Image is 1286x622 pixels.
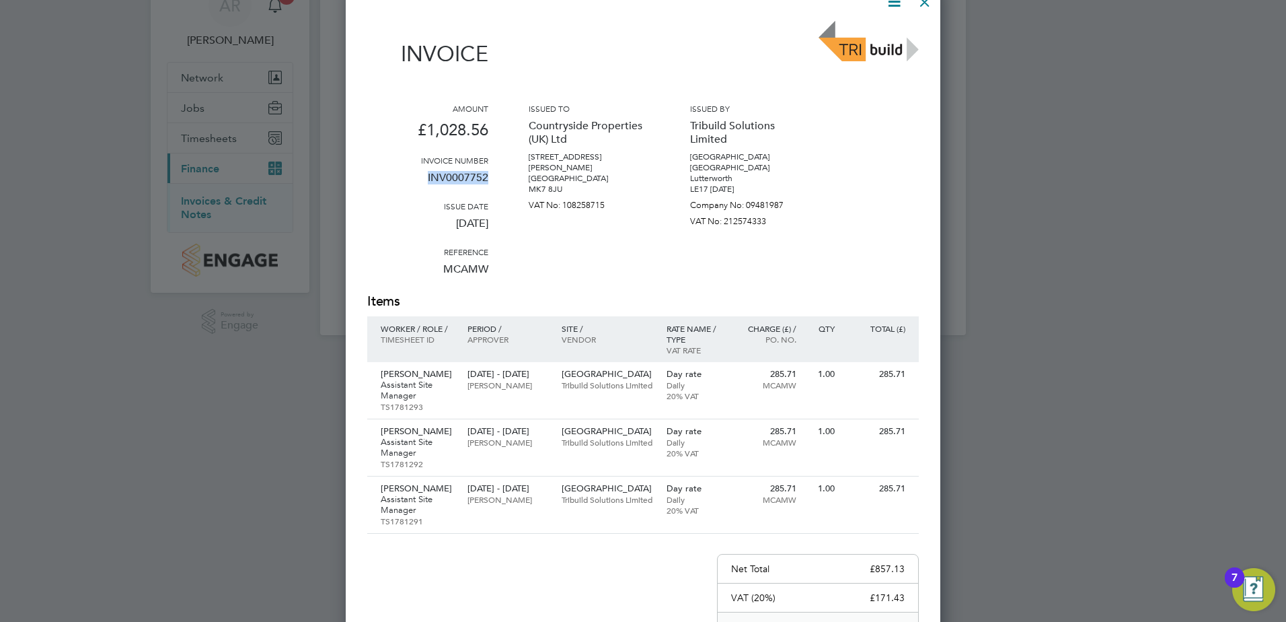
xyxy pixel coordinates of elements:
[381,494,454,516] p: Assistant Site Manager
[738,437,796,448] p: MCAMW
[870,592,905,604] p: £171.43
[467,437,547,448] p: [PERSON_NAME]
[562,334,653,345] p: Vendor
[738,323,796,334] p: Charge (£) /
[381,334,454,345] p: Timesheet ID
[690,173,811,184] p: Lutterworth
[667,323,725,345] p: Rate name / type
[467,323,547,334] p: Period /
[467,369,547,380] p: [DATE] - [DATE]
[367,155,488,166] h3: Invoice number
[667,494,725,505] p: Daily
[467,483,547,494] p: [DATE] - [DATE]
[738,334,796,345] p: Po. No.
[690,195,811,211] p: Company No: 09481987
[467,380,547,390] p: [PERSON_NAME]
[367,292,919,311] h2: Items
[367,257,488,292] p: MCAMW
[690,211,811,227] p: VAT No: 212574333
[738,426,796,437] p: 285.71
[367,166,488,201] p: INV0007752
[367,211,488,246] p: [DATE]
[731,563,769,575] p: Net Total
[529,195,650,211] p: VAT No: 108258715
[690,162,811,173] p: [GEOGRAPHIC_DATA]
[562,380,653,390] p: Tribuild Solutions Limited
[819,21,919,61] img: tribuildsolutions-logo-remittance.png
[367,246,488,257] h3: Reference
[467,494,547,505] p: [PERSON_NAME]
[381,380,454,401] p: Assistant Site Manager
[738,369,796,380] p: 285.71
[1232,568,1275,611] button: Open Resource Center, 7 new notifications
[381,483,454,494] p: [PERSON_NAME]
[367,114,488,155] p: £1,028.56
[738,483,796,494] p: 285.71
[738,494,796,505] p: MCAMW
[810,369,835,380] p: 1.00
[467,426,547,437] p: [DATE] - [DATE]
[367,41,488,67] h1: Invoice
[381,401,454,412] p: TS1781293
[848,369,905,380] p: 285.71
[667,505,725,516] p: 20% VAT
[667,448,725,458] p: 20% VAT
[1232,578,1238,595] div: 7
[731,592,776,604] p: VAT (20%)
[667,345,725,355] p: VAT rate
[529,162,650,184] p: [PERSON_NAME][GEOGRAPHIC_DATA]
[810,323,835,334] p: QTY
[529,184,650,195] p: MK7 8JU
[562,437,653,448] p: Tribuild Solutions Limited
[690,184,811,195] p: LE17 [DATE]
[381,437,454,458] p: Assistant Site Manager
[381,458,454,469] p: TS1781292
[810,483,835,494] p: 1.00
[562,323,653,334] p: Site /
[562,426,653,437] p: [GEOGRAPHIC_DATA]
[738,380,796,390] p: MCAMW
[529,114,650,151] p: Countryside Properties (UK) Ltd
[667,380,725,390] p: Daily
[870,563,905,575] p: £857.13
[848,323,905,334] p: Total (£)
[529,151,650,162] p: [STREET_ADDRESS]
[529,103,650,114] h3: Issued to
[381,426,454,437] p: [PERSON_NAME]
[367,103,488,114] h3: Amount
[667,369,725,380] p: Day rate
[667,437,725,448] p: Daily
[381,369,454,380] p: [PERSON_NAME]
[367,201,488,211] h3: Issue date
[667,483,725,494] p: Day rate
[690,103,811,114] h3: Issued by
[848,426,905,437] p: 285.71
[810,426,835,437] p: 1.00
[562,494,653,505] p: Tribuild Solutions Limited
[467,334,547,345] p: Approver
[690,151,811,162] p: [GEOGRAPHIC_DATA]
[667,390,725,401] p: 20% VAT
[848,483,905,494] p: 285.71
[667,426,725,437] p: Day rate
[690,114,811,151] p: Tribuild Solutions Limited
[562,483,653,494] p: [GEOGRAPHIC_DATA]
[562,369,653,380] p: [GEOGRAPHIC_DATA]
[381,323,454,334] p: Worker / Role /
[381,516,454,526] p: TS1781291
